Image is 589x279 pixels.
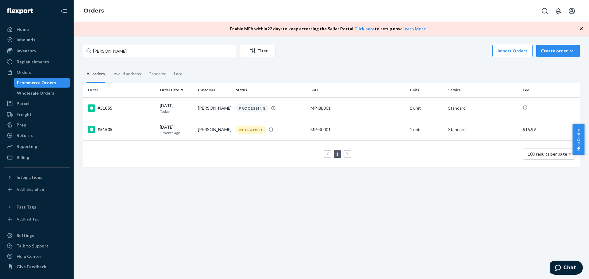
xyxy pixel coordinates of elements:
a: Inventory [4,46,70,56]
p: Enable MFA within 22 days to keep accessing the Seller Portal. to setup now. . [230,26,427,32]
a: Click here [354,26,375,31]
button: Open Search Box [539,5,551,17]
a: Parcel [4,99,70,108]
a: Add Fast Tag [4,214,70,224]
div: Customer [198,87,231,92]
button: Talk to Support [4,241,70,251]
div: Add Fast Tag [17,217,39,222]
a: Ecommerce Orders [14,78,70,88]
div: Returns [17,132,33,138]
div: Invalid address [112,66,141,82]
div: Filter [240,48,275,54]
a: Returns [4,130,70,140]
a: Add Integration [4,185,70,194]
td: $15.99 [520,119,580,140]
div: Integrations [17,174,42,180]
a: Prep [4,120,70,130]
p: Standard [448,126,518,133]
a: Home [4,25,70,34]
td: [PERSON_NAME] [195,119,233,140]
div: Help Center [17,253,41,259]
button: Give Feedback [4,262,70,272]
div: #51505 [88,126,155,133]
div: Home [17,26,29,32]
div: MP-BL001 [310,126,405,133]
p: Standard [448,105,518,111]
ol: breadcrumbs [79,2,109,20]
th: Units [407,83,445,97]
td: 1 unit [407,97,445,119]
input: Search orders [83,45,236,57]
button: Open account menu [566,5,578,17]
div: Talk to Support [17,243,48,249]
span: 100 results per page [528,151,567,156]
th: SKU [308,83,407,97]
div: Parcel [17,100,29,107]
p: Today [160,109,193,114]
div: Give Feedback [17,264,46,270]
button: Integrations [4,172,70,182]
a: Replenishments [4,57,70,67]
div: All orders [87,66,105,83]
div: Replenishments [17,59,49,65]
a: Inbounds [4,35,70,45]
div: Freight [17,111,32,118]
div: Fast Tags [17,204,36,210]
a: Reporting [4,141,70,151]
th: Order Date [157,83,195,97]
div: MP-BL001 [310,105,405,111]
div: [DATE] [160,124,193,135]
a: Wholesale Orders [14,88,70,98]
th: Service [446,83,520,97]
button: Close Navigation [58,5,70,17]
button: Import Orders [492,45,533,57]
a: Page 1 is your current page [335,151,340,156]
button: Fast Tags [4,202,70,212]
button: Create order [536,45,580,57]
img: Flexport logo [7,8,33,14]
div: Inbounds [17,37,35,43]
div: Add Integration [17,187,44,192]
td: 1 unit [407,119,445,140]
div: IN TRANSIT [236,126,266,134]
div: Prep [17,122,26,128]
th: Status [233,83,308,97]
div: Orders [17,69,31,75]
div: Create order [541,48,575,54]
div: Canceled [148,66,167,82]
div: Billing [17,154,29,160]
div: Late [174,66,183,82]
button: Help Center [572,124,584,155]
a: Help Center [4,251,70,261]
div: [DATE] [160,103,193,114]
th: Fee [520,83,580,97]
button: Filter [240,45,275,57]
div: Wholesale Orders [17,90,54,96]
div: Inventory [17,48,36,54]
div: #51855 [88,104,155,112]
a: Settings [4,231,70,240]
a: Orders [4,67,70,77]
a: Billing [4,153,70,162]
div: PROCESSING [236,104,268,112]
a: Orders [83,7,104,14]
div: Settings [17,232,34,239]
iframe: Opens a widget where you can chat to one of our agents [550,261,583,276]
th: Order [83,83,157,97]
button: Open notifications [552,5,564,17]
div: Reporting [17,143,37,149]
div: Ecommerce Orders [17,80,56,86]
p: 1 month ago [160,130,193,135]
td: [PERSON_NAME] [195,97,233,119]
a: Learn More [402,26,426,31]
a: Freight [4,110,70,119]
